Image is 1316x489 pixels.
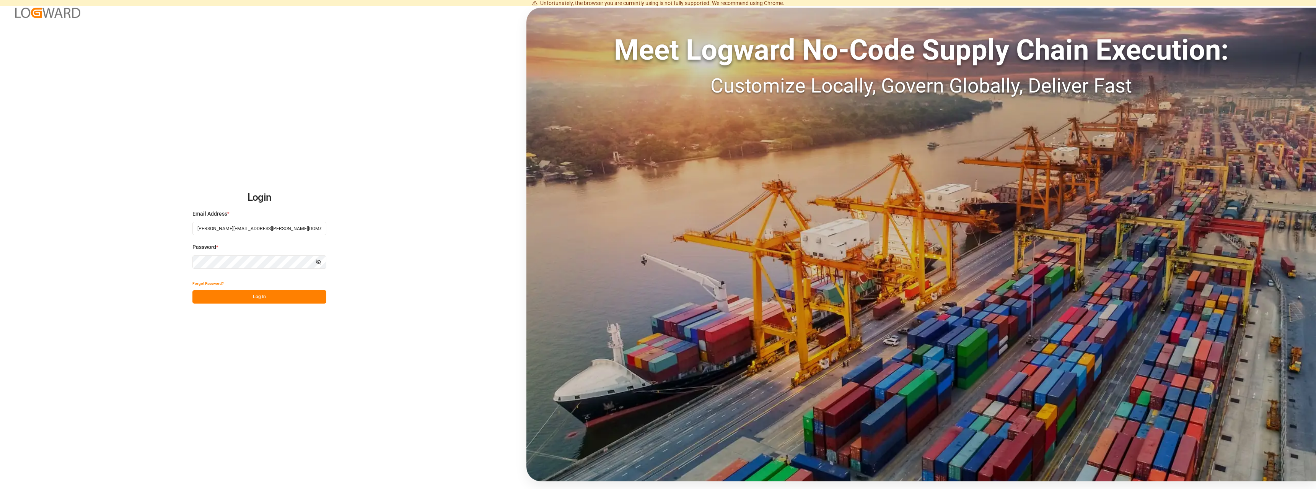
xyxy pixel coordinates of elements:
[192,243,216,251] span: Password
[526,29,1316,71] div: Meet Logward No-Code Supply Chain Execution:
[192,290,326,304] button: Log In
[526,71,1316,101] div: Customize Locally, Govern Globally, Deliver Fast
[192,277,224,290] button: Forgot Password?
[15,8,80,18] img: Logward_new_orange.png
[192,210,227,218] span: Email Address
[192,185,326,210] h2: Login
[192,222,326,235] input: Enter your email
